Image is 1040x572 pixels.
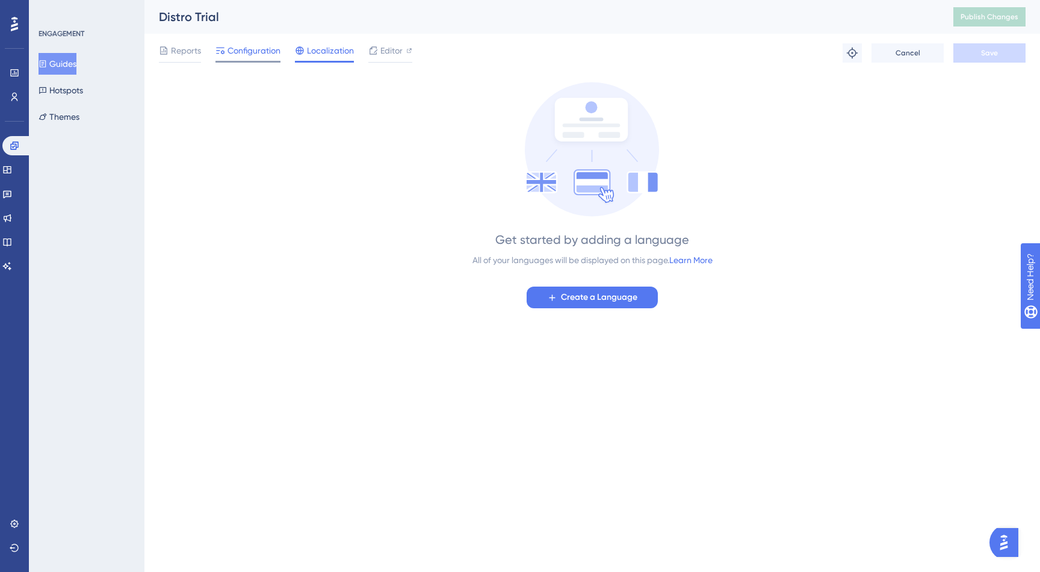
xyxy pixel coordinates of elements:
button: Publish Changes [953,7,1026,26]
button: Guides [39,53,76,75]
span: Cancel [896,48,920,58]
iframe: UserGuiding AI Assistant Launcher [989,524,1026,561]
span: Reports [171,43,201,58]
button: Cancel [871,43,944,63]
div: ENGAGEMENT [39,29,84,39]
span: Localization [307,43,354,58]
span: Need Help? [28,3,75,17]
span: Create a Language [561,290,637,305]
div: Get started by adding a language [495,231,689,248]
span: Publish Changes [961,12,1018,22]
button: Save [953,43,1026,63]
button: Themes [39,106,79,128]
span: Editor [380,43,403,58]
button: Create a Language [527,287,658,308]
button: Hotspots [39,79,83,101]
div: All of your languages will be displayed on this page. [472,253,713,267]
div: Distro Trial [159,8,923,25]
span: Configuration [227,43,280,58]
span: Save [981,48,998,58]
a: Learn More [669,255,713,265]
